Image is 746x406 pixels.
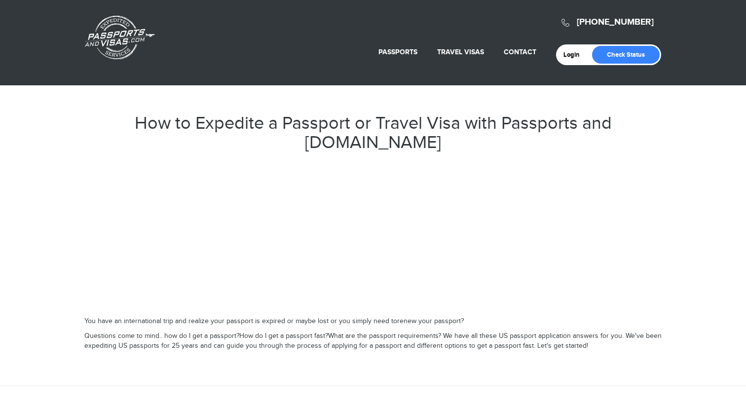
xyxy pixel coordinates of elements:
[239,332,328,340] a: How do I get a passport fast?
[437,48,484,56] a: Travel Visas
[563,51,587,59] a: Login
[84,317,662,327] p: You have an international trip and realize your passport is expired or maybe lost or you simply n...
[85,15,155,60] a: Passports & [DOMAIN_NAME]
[84,114,662,153] h1: How to Expedite a Passport or Travel Visa with Passports and [DOMAIN_NAME]
[84,332,662,351] p: Questions come to mind.. how do I get a passport? What are the passport requirements? We have all...
[504,48,536,56] a: Contact
[592,46,660,64] a: Check Status
[577,17,654,28] a: [PHONE_NUMBER]
[397,317,461,325] a: renew your passport
[378,48,417,56] a: Passports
